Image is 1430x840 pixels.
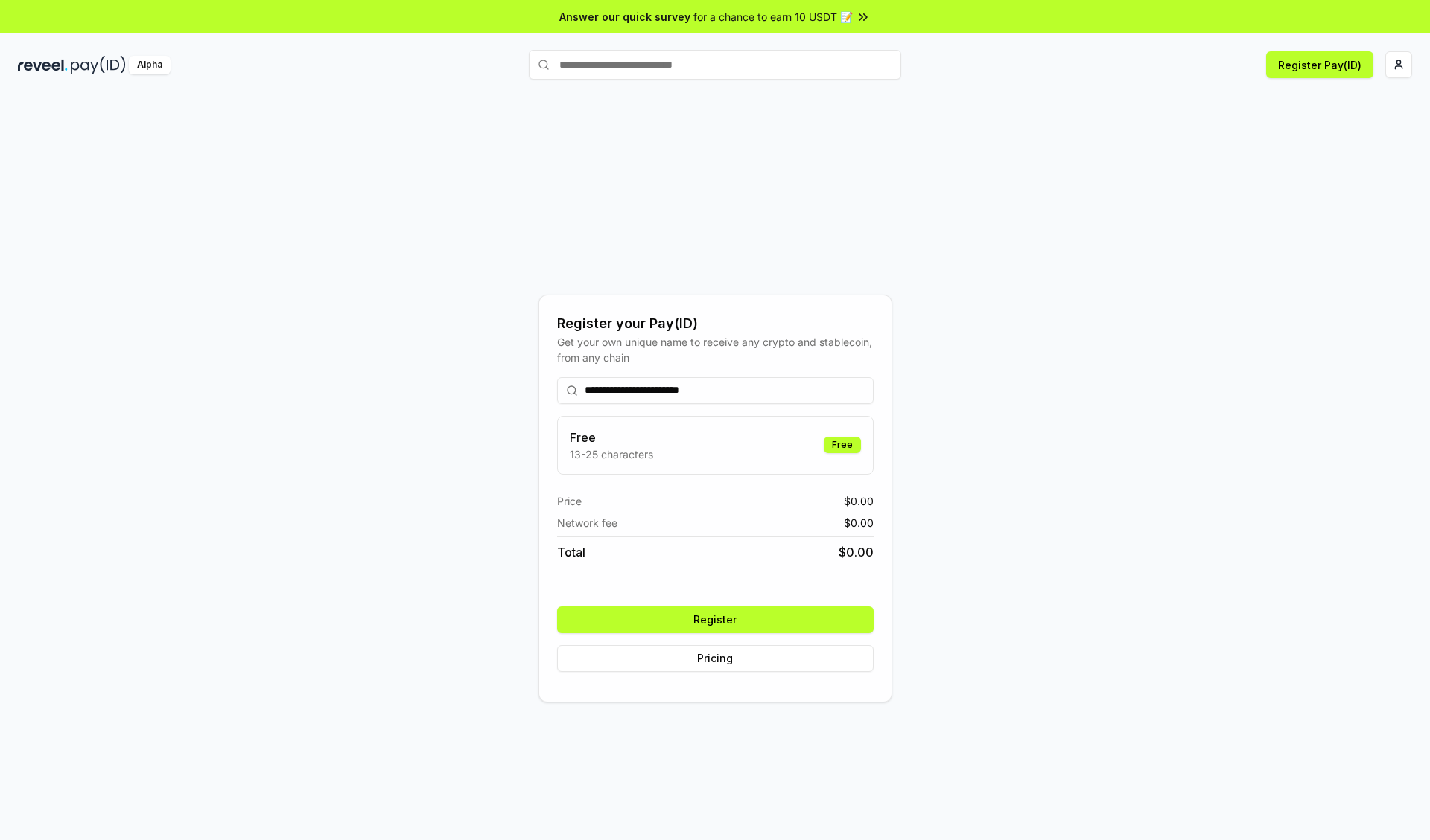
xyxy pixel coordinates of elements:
[557,493,582,509] span: Price
[557,645,874,672] button: Pricing
[824,437,861,453] div: Free
[557,334,874,365] div: Get your own unique name to receive any crypto and stablecoin, from any chain
[559,9,690,25] span: Answer our quick survey
[557,543,585,561] span: Total
[18,56,68,74] img: reveel_dark
[557,606,874,633] button: Register
[71,56,126,74] img: pay_id
[129,56,171,74] div: Alpha
[1266,51,1373,78] button: Register Pay(ID)
[844,515,874,530] span: $ 0.00
[557,515,617,530] span: Network fee
[557,313,874,334] div: Register your Pay(ID)
[570,429,653,446] h3: Free
[570,446,653,462] p: 13-25 characters
[839,543,874,561] span: $ 0.00
[693,9,853,25] span: for a chance to earn 10 USDT 📝
[844,493,874,509] span: $ 0.00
